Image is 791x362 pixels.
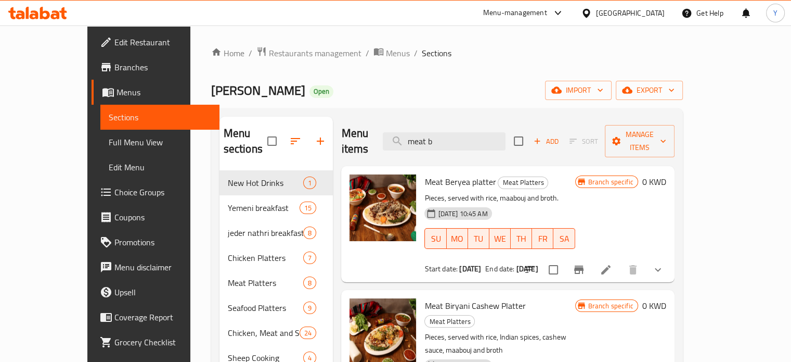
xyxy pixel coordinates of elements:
button: show more [645,257,670,282]
a: Home [211,47,244,59]
span: TH [515,231,528,246]
span: SA [557,231,570,246]
a: Menu disclaimer [92,255,219,280]
span: Seafood Platters [228,302,304,314]
button: export [616,81,683,100]
span: Edit Restaurant [114,36,211,48]
li: / [249,47,252,59]
span: 8 [304,228,316,238]
div: items [303,277,316,289]
span: [PERSON_NAME] [211,79,305,102]
button: sort-choices [517,257,542,282]
span: Select section first [563,133,605,149]
div: Meat Platters8 [219,270,333,295]
button: Add [529,133,563,149]
svg: Show Choices [652,264,664,276]
a: Edit Restaurant [92,30,219,55]
a: Sections [100,105,219,130]
div: Open [309,85,333,98]
div: Yemeni breakfast15 [219,195,333,220]
div: New Hot Drinks [228,177,304,189]
span: Y [773,7,777,19]
h2: Menu sections [224,126,268,157]
div: items [300,327,316,339]
button: Add section [308,129,333,154]
button: delete [620,257,645,282]
span: 8 [304,278,316,288]
span: Meat Platters [498,177,548,189]
b: [DATE] [459,262,481,276]
span: Upsell [114,286,211,298]
span: import [553,84,603,97]
a: Upsell [92,280,219,305]
span: WE [494,231,507,246]
p: Pieces, served with rice, maabouj and broth. [424,192,575,205]
a: Edit menu item [600,264,612,276]
span: Sections [109,111,211,123]
span: Select all sections [261,130,283,152]
a: Full Menu View [100,130,219,155]
span: 9 [304,303,316,313]
span: [DATE] 10:45 AM [434,209,491,219]
span: Menu disclaimer [114,261,211,273]
span: export [624,84,675,97]
span: Promotions [114,236,211,248]
div: Chicken, Meat and Sea food Trays24 [219,320,333,345]
button: MO [447,228,468,249]
span: Meat Biryani Cashew Platter [424,298,525,314]
li: / [366,47,369,59]
span: Meat Beryea platter [424,174,496,190]
a: Edit Menu [100,155,219,180]
button: import [545,81,612,100]
span: Branch specific [584,301,638,311]
a: Menus [373,46,410,60]
span: Manage items [613,128,666,154]
a: Menus [92,80,219,105]
span: TU [472,231,485,246]
div: items [300,202,316,214]
span: Branch specific [584,177,638,187]
a: Choice Groups [92,180,219,205]
div: [GEOGRAPHIC_DATA] [596,7,665,19]
span: Open [309,87,333,96]
span: Restaurants management [269,47,361,59]
div: New Hot Drinks1 [219,170,333,195]
span: 7 [304,253,316,263]
button: SA [553,228,575,249]
button: TU [468,228,489,249]
span: Meat Platters [228,277,304,289]
b: [DATE] [516,262,538,276]
span: End date: [485,262,514,276]
div: Meat Platters [498,177,548,189]
span: Select section [508,130,529,152]
span: 1 [304,178,316,188]
h6: 0 KWD [642,174,666,189]
div: items [303,302,316,314]
a: Coverage Report [92,305,219,330]
span: Chicken, Meat and Sea food Trays [228,327,300,339]
span: 24 [300,328,316,338]
span: 15 [300,203,316,213]
span: Yemeni breakfast [228,202,300,214]
span: Meat Platters [425,316,474,328]
h2: Menu items [341,126,370,157]
span: Start date: [424,262,458,276]
button: TH [511,228,532,249]
span: Sections [422,47,451,59]
img: Meat Beryea platter [349,174,416,241]
span: MO [451,231,464,246]
button: Branch-specific-item [566,257,591,282]
span: Grocery Checklist [114,336,211,348]
span: jeder nathri breakfast [228,227,304,239]
span: Coverage Report [114,311,211,323]
h6: 0 KWD [642,298,666,313]
span: FR [536,231,549,246]
span: Choice Groups [114,186,211,198]
span: Coupons [114,211,211,223]
span: Sort sections [283,129,308,154]
div: Menu-management [483,7,547,19]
